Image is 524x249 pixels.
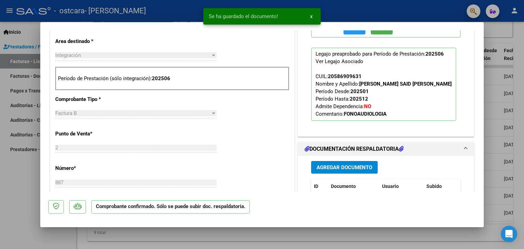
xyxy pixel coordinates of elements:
[424,179,458,194] datatable-header-cell: Subido
[328,179,379,194] datatable-header-cell: Documento
[316,58,363,65] div: Ver Legajo Asociado
[359,81,452,87] strong: [PERSON_NAME] SAID [PERSON_NAME]
[331,184,356,189] span: Documento
[317,164,372,171] span: Agregar Documento
[314,184,318,189] span: ID
[298,142,474,156] mat-expansion-panel-header: DOCUMENTACIÓN RESPALDATORIA
[310,13,312,19] span: x
[55,38,126,45] p: Area destinado *
[298,2,474,136] div: PREAPROBACIÓN PARA INTEGRACION
[55,96,126,103] p: Comprobante Tipo *
[350,96,368,102] strong: 202512
[426,184,442,189] span: Subido
[350,88,369,94] strong: 202501
[379,179,424,194] datatable-header-cell: Usuario
[311,48,456,121] p: Legajo preaprobado para Período de Prestación:
[55,110,77,116] span: Factura B
[55,52,81,58] span: Integración
[55,164,126,172] p: Número
[152,75,170,82] strong: 202506
[316,73,452,117] span: CUIL: Nombre y Apellido: Período Desde: Período Hasta: Admite Dependencia:
[425,51,444,57] strong: 202506
[311,179,328,194] datatable-header-cell: ID
[344,111,387,117] strong: FONOAUDIOLOGIA
[91,200,250,214] p: Comprobante confirmado. Sólo se puede subir doc. respaldatoria.
[328,73,362,80] div: 20586909631
[316,111,387,117] span: Comentario:
[321,25,339,31] strong: 202508
[305,10,318,23] button: x
[311,161,378,174] button: Agregar Documento
[501,226,517,242] div: Open Intercom Messenger
[58,75,287,83] p: Período de Prestación (sólo integración):
[364,103,371,109] strong: NO
[382,184,399,189] span: Usuario
[305,145,404,153] h1: DOCUMENTACIÓN RESPALDATORIA
[209,13,278,20] span: Se ha guardado el documento!
[55,130,126,138] p: Punto de Venta
[458,179,492,194] datatable-header-cell: Acción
